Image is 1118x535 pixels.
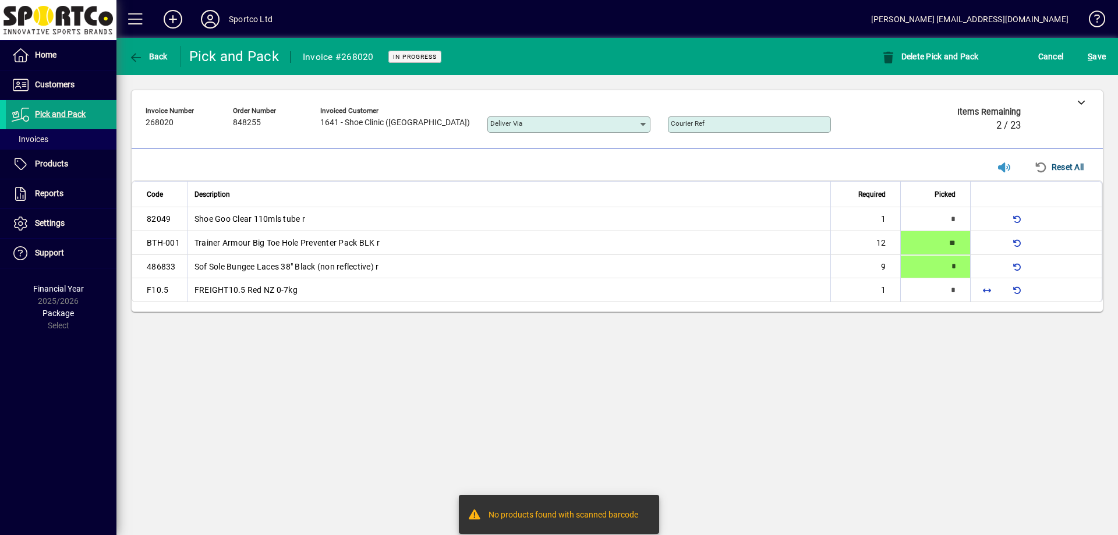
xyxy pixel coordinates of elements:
td: 82049 [132,207,187,231]
td: 1 [830,207,900,231]
span: Invoices [12,134,48,144]
td: Trainer Armour Big Toe Hole Preventer Pack BLK r [187,231,830,255]
span: Support [35,248,64,257]
button: Profile [192,9,229,30]
span: Picked [935,188,956,201]
button: Reset All [1029,157,1088,178]
button: Add [154,9,192,30]
app-page-header-button: Back [116,46,181,67]
span: Delete Pick and Pack [881,52,979,61]
div: Invoice #268020 [303,48,374,66]
a: Customers [6,70,116,100]
span: Package [43,309,74,318]
td: FREIGHT10.5 Red NZ 0-7kg [187,278,830,302]
td: 486833 [132,255,187,278]
td: 9 [830,255,900,278]
span: Cancel [1038,47,1064,66]
td: Shoe Goo Clear 110mls tube r [187,207,830,231]
span: 848255 [233,118,261,127]
span: Settings [35,218,65,228]
a: Invoices [6,129,116,149]
td: BTH-001 [132,231,187,255]
span: Required [858,188,886,201]
button: Back [126,46,171,67]
span: Description [194,188,230,201]
span: Reports [35,189,63,198]
span: ave [1088,47,1106,66]
span: 1641 - Shoe Clinic ([GEOGRAPHIC_DATA]) [320,118,470,127]
span: In Progress [393,53,437,61]
td: Sof Sole Bungee Laces 38" Black (non reflective) r [187,255,830,278]
span: Back [129,52,168,61]
a: Reports [6,179,116,208]
span: 2 / 23 [996,120,1021,131]
td: 12 [830,231,900,255]
mat-label: Deliver via [490,119,522,127]
span: Customers [35,80,75,89]
mat-label: Courier Ref [671,119,705,127]
a: Products [6,150,116,179]
a: Knowledge Base [1080,2,1103,40]
span: Home [35,50,56,59]
span: Products [35,159,68,168]
span: Pick and Pack [35,109,86,119]
span: Code [147,188,163,201]
div: [PERSON_NAME] [EMAIL_ADDRESS][DOMAIN_NAME] [871,10,1069,29]
button: Save [1085,46,1109,67]
button: Cancel [1035,46,1067,67]
span: Financial Year [33,284,84,293]
div: Pick and Pack [189,47,279,66]
div: Sportco Ltd [229,10,273,29]
td: F10.5 [132,278,187,302]
span: Reset All [1034,158,1084,176]
button: Delete Pick and Pack [878,46,982,67]
a: Support [6,239,116,268]
a: Settings [6,209,116,238]
span: 268020 [146,118,174,127]
div: No products found with scanned barcode [489,509,638,523]
td: 1 [830,278,900,302]
span: S [1088,52,1092,61]
a: Home [6,41,116,70]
